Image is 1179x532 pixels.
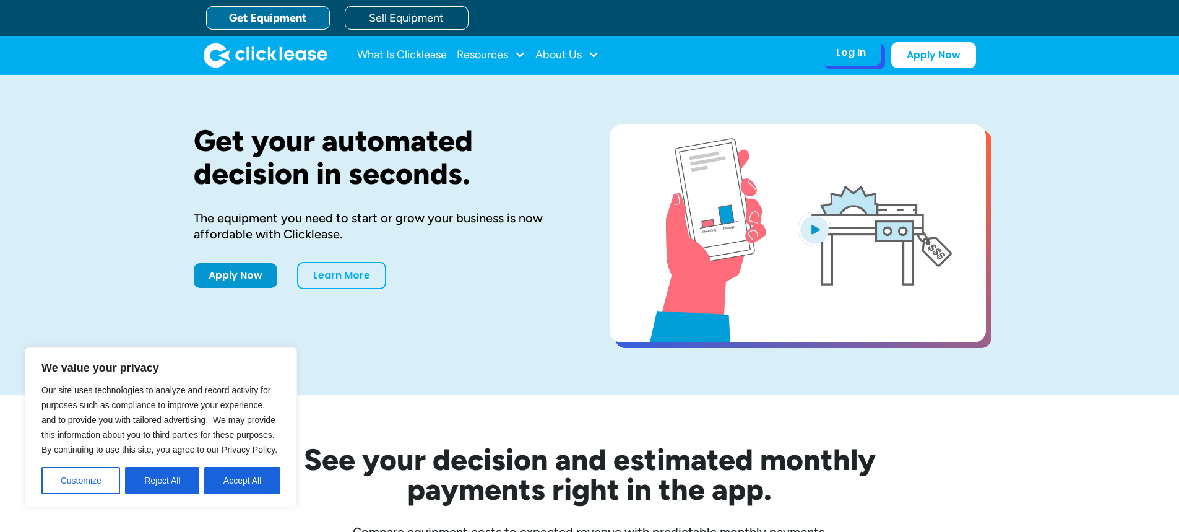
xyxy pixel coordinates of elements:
[41,467,120,494] button: Customize
[204,467,280,494] button: Accept All
[204,43,327,68] img: Clicklease logo
[610,124,986,342] a: open lightbox
[243,445,936,504] h2: See your decision and estimated monthly payments right in the app.
[535,43,599,68] div: About Us
[206,6,330,30] a: Get Equipment
[297,262,386,289] a: Learn More
[194,263,277,288] a: Apply Now
[836,46,866,59] div: Log In
[357,43,447,68] a: What Is Clicklease
[125,467,199,494] button: Reject All
[194,210,570,242] div: The equipment you need to start or grow your business is now affordable with Clicklease.
[345,6,469,30] a: Sell Equipment
[25,347,297,507] div: We value your privacy
[891,42,976,68] a: Apply Now
[194,124,570,190] h1: Get your automated decision in seconds.
[457,43,525,68] div: Resources
[41,385,277,455] span: Our site uses technologies to analyze and record activity for purposes such as compliance to impr...
[41,360,280,375] p: We value your privacy
[798,212,831,246] img: Blue play button logo on a light blue circular background
[204,43,327,68] a: home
